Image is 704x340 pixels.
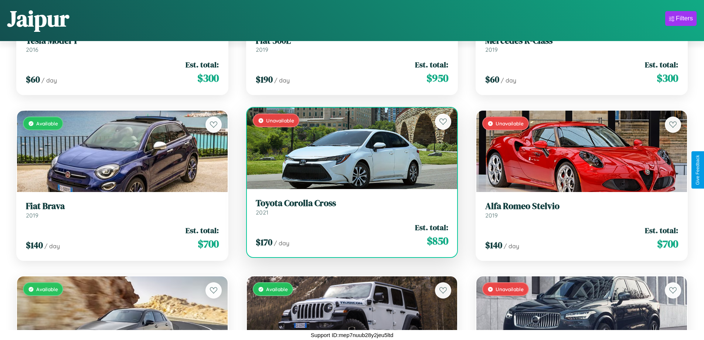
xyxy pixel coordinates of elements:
span: Est. total: [645,225,678,236]
a: Toyota Corolla Cross2021 [256,198,449,216]
span: Available [36,286,58,292]
span: 2019 [485,212,498,219]
span: 2019 [485,46,498,53]
span: Est. total: [186,59,219,70]
div: Filters [676,15,693,22]
span: $ 300 [197,71,219,85]
p: Support ID: mep7nuub28y2jeu5ltd [311,330,394,340]
h3: Fiat Brava [26,201,219,212]
h1: Jaipur [7,3,69,34]
span: $ 300 [657,71,678,85]
a: Alfa Romeo Stelvio2019 [485,201,678,219]
div: Give Feedback [695,155,700,185]
span: Est. total: [415,59,448,70]
a: Fiat 500L2019 [256,36,449,54]
span: 2019 [26,212,38,219]
span: $ 60 [26,73,40,85]
span: / day [504,242,519,250]
span: $ 60 [485,73,499,85]
span: / day [274,77,290,84]
span: $ 950 [426,71,448,85]
span: $ 140 [26,239,43,251]
span: / day [501,77,516,84]
span: / day [44,242,60,250]
span: / day [274,239,289,247]
span: Est. total: [415,222,448,233]
span: Unavailable [496,120,524,127]
a: Fiat Brava2019 [26,201,219,219]
button: Filters [665,11,697,26]
a: Mercedes R-Class2019 [485,36,678,54]
span: Est. total: [645,59,678,70]
span: / day [41,77,57,84]
span: 2021 [256,209,268,216]
span: 2019 [256,46,268,53]
span: $ 170 [256,236,272,248]
span: $ 700 [198,236,219,251]
span: $ 850 [427,233,448,248]
span: 2016 [26,46,38,53]
span: Unavailable [266,117,294,124]
span: Available [266,286,288,292]
span: $ 700 [657,236,678,251]
span: Available [36,120,58,127]
h3: Alfa Romeo Stelvio [485,201,678,212]
span: Unavailable [496,286,524,292]
h3: Toyota Corolla Cross [256,198,449,209]
span: Est. total: [186,225,219,236]
span: $ 190 [256,73,273,85]
a: Tesla Model Y2016 [26,36,219,54]
span: $ 140 [485,239,502,251]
